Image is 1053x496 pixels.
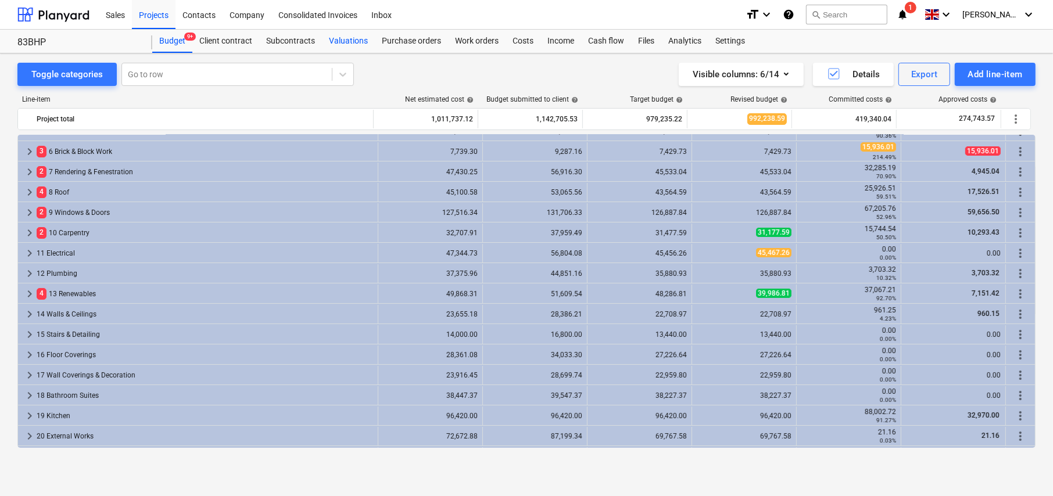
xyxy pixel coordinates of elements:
div: 96,420.00 [592,412,687,420]
span: More actions [1013,287,1027,301]
span: keyboard_arrow_right [23,287,37,301]
div: 45,533.04 [592,168,687,176]
div: 7,429.73 [697,148,791,156]
div: 37,067.21 [801,286,896,302]
div: 72,672.88 [383,432,478,440]
div: Budget [152,30,192,53]
span: help [778,96,787,103]
span: More actions [1009,112,1023,126]
div: 56,804.08 [488,249,582,257]
div: 67,205.76 [801,204,896,221]
span: 10,293.43 [966,228,1001,236]
span: 960.15 [976,310,1001,318]
div: 45,456.26 [592,249,687,257]
div: 45,100.58 [383,188,478,196]
div: 7,429.73 [592,148,687,156]
a: Analytics [661,30,708,53]
div: 25,926.51 [801,184,896,200]
span: 7,151.42 [970,289,1001,297]
small: 0.00% [880,397,896,403]
span: keyboard_arrow_right [23,328,37,342]
div: 0.00 [801,347,896,363]
div: 0.00 [906,249,1001,257]
div: 19 Kitchen [37,407,373,425]
div: 3,703.32 [801,265,896,282]
div: 22,708.97 [592,310,687,318]
div: 13,440.00 [592,330,687,339]
div: Visible columns : 6/14 [693,67,790,82]
div: Details [827,67,880,82]
div: 35,880.93 [592,269,687,278]
div: 44,851.16 [488,269,582,278]
div: 37,959.49 [488,229,582,237]
a: Budget9+ [152,30,192,53]
span: 17,526.51 [966,188,1001,196]
span: 21.16 [980,432,1001,440]
div: 23,916.45 [383,371,478,379]
span: 15,936.01 [965,146,1001,156]
span: keyboard_arrow_right [23,145,37,159]
div: Valuations [322,30,375,53]
div: 22,959.80 [592,371,687,379]
div: 0.00 [801,387,896,404]
div: 31,477.59 [592,229,687,237]
div: Target budget [630,95,683,103]
span: 1 [905,2,916,13]
a: Files [631,30,661,53]
div: 0.00 [906,330,1001,339]
div: 10 Carpentry [37,224,373,242]
div: 12 Plumbing [37,264,373,283]
small: 0.00% [880,376,896,383]
span: More actions [1013,307,1027,321]
span: keyboard_arrow_right [23,226,37,240]
span: 4,945.04 [970,167,1001,175]
span: search [811,10,821,19]
div: Purchase orders [375,30,448,53]
span: 992,238.59 [747,113,787,124]
div: 32,707.91 [383,229,478,237]
div: 37,375.96 [383,269,478,278]
button: Details [813,63,894,86]
span: keyboard_arrow_right [23,409,37,423]
div: 20 External Works [37,427,373,445]
div: 16,800.00 [488,330,582,339]
div: 48,286.81 [592,290,687,298]
div: 87,199.34 [488,432,582,440]
div: 0.00 [906,371,1001,379]
div: 8 Roof [37,183,373,202]
span: keyboard_arrow_right [23,307,37,321]
div: 47,344.73 [383,249,478,257]
div: Committed costs [829,95,892,103]
div: 126,887.84 [592,209,687,217]
a: Work orders [448,30,506,53]
div: Subcontracts [259,30,322,53]
span: More actions [1013,429,1027,443]
span: More actions [1013,348,1027,362]
div: 16 Floor Coverings [37,346,373,364]
div: Chat Widget [995,440,1053,496]
div: 43,564.59 [697,188,791,196]
span: More actions [1013,368,1027,382]
span: More actions [1013,145,1027,159]
span: keyboard_arrow_right [23,348,37,362]
div: 23,655.18 [383,310,478,318]
div: Line-item [17,95,374,103]
div: 13 Renewables [37,285,373,303]
span: help [883,96,892,103]
div: Costs [506,30,540,53]
span: help [674,96,683,103]
div: 979,235.22 [588,110,682,128]
div: 14,000.00 [383,330,478,339]
div: Client contract [192,30,259,53]
span: More actions [1013,185,1027,199]
div: 28,386.21 [488,310,582,318]
div: 9 Windows & Doors [37,203,373,222]
small: 92.70% [876,295,896,301]
small: 10.32% [876,275,896,281]
span: keyboard_arrow_right [23,246,37,260]
div: 0.00 [801,245,896,261]
div: 21.16 [801,428,896,444]
a: Income [540,30,581,53]
small: 59.51% [876,193,896,200]
div: 131,706.33 [488,209,582,217]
